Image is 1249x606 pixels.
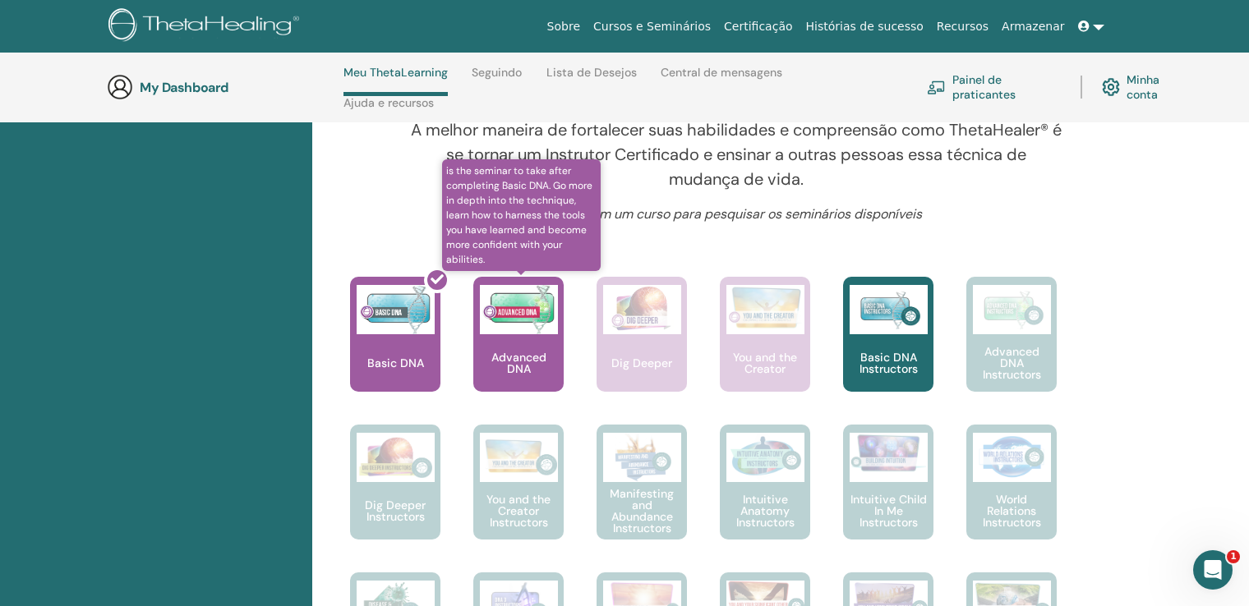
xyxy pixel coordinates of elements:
[597,277,687,425] a: Dig Deeper Dig Deeper
[720,277,810,425] a: You and the Creator You and the Creator
[995,11,1071,42] a: Armazenar
[603,433,681,482] img: Manifesting and Abundance Instructors
[720,494,810,528] p: Intuitive Anatomy Instructors
[720,425,810,572] a: Intuitive Anatomy Instructors Intuitive Anatomy Instructors
[726,285,804,330] img: You and the Creator
[850,285,928,334] img: Basic DNA Instructors
[108,8,305,45] img: logo.png
[1193,550,1233,590] iframe: Intercom live chat
[343,66,448,96] a: Meu ThetaLearning
[1227,550,1240,563] span: 1
[800,11,930,42] a: Histórias de sucesso
[410,117,1063,191] p: A melhor maneira de fortalecer suas habilidades e compreensão como ThetaHealer® é se tornar um In...
[973,433,1051,482] img: World Relations Instructors
[480,433,558,482] img: You and the Creator Instructors
[140,80,304,95] h3: My Dashboard
[661,66,782,92] a: Central de mensagens
[357,285,435,334] img: Basic DNA
[966,346,1057,380] p: Advanced DNA Instructors
[350,277,440,425] a: Basic DNA Basic DNA
[930,11,995,42] a: Recursos
[1102,74,1120,100] img: cog.svg
[473,351,564,374] p: Advanced DNA
[720,351,810,374] p: You and the Creator
[966,277,1057,425] a: Advanced DNA Instructors Advanced DNA Instructors
[343,96,434,122] a: Ajuda e recursos
[442,159,601,271] span: is the seminar to take after completing Basic DNA. Go more in depth into the technique, learn how...
[350,425,440,572] a: Dig Deeper Instructors Dig Deeper Instructors
[1102,69,1190,105] a: Minha conta
[843,425,933,572] a: Intuitive Child In Me Instructors Intuitive Child In Me Instructors
[473,494,564,528] p: You and the Creator Instructors
[597,425,687,572] a: Manifesting and Abundance Instructors Manifesting and Abundance Instructors
[973,285,1051,334] img: Advanced DNA Instructors
[927,80,946,94] img: chalkboard-teacher.svg
[927,69,1061,105] a: Painel de praticantes
[843,494,933,528] p: Intuitive Child In Me Instructors
[410,204,1063,224] p: Clique em um curso para pesquisar os seminários disponíveis
[541,11,587,42] a: Sobre
[473,425,564,572] a: You and the Creator Instructors You and the Creator Instructors
[357,433,435,482] img: Dig Deeper Instructors
[603,285,681,334] img: Dig Deeper
[843,351,933,374] p: Basic DNA Instructors
[587,11,717,42] a: Cursos e Seminários
[472,66,522,92] a: Seguindo
[480,285,558,334] img: Advanced DNA
[350,499,440,522] p: Dig Deeper Instructors
[107,74,133,100] img: generic-user-icon.jpg
[546,66,637,92] a: Lista de Desejos
[473,277,564,425] a: is the seminar to take after completing Basic DNA. Go more in depth into the technique, learn how...
[605,357,679,369] p: Dig Deeper
[717,11,799,42] a: Certificação
[843,277,933,425] a: Basic DNA Instructors Basic DNA Instructors
[850,433,928,473] img: Intuitive Child In Me Instructors
[966,494,1057,528] p: World Relations Instructors
[597,488,687,534] p: Manifesting and Abundance Instructors
[726,433,804,482] img: Intuitive Anatomy Instructors
[966,425,1057,572] a: World Relations Instructors World Relations Instructors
